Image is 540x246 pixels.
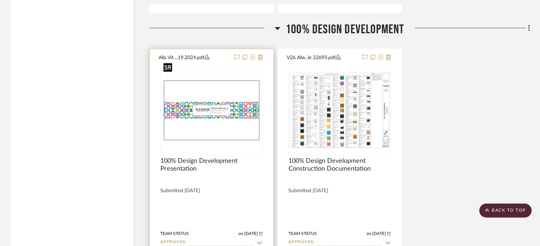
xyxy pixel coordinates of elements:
div: Team Status [160,231,189,237]
div: 0 [289,66,391,155]
img: 100% Design Development Presentation [161,78,262,143]
div: 0 [161,66,263,155]
span: 100% Design Development [286,22,404,37]
img: 100% Design Development Construction Documentation [289,73,390,148]
scroll-to-top-button: BACK TO TOP [479,204,532,218]
button: Alla Vit....19.2024.pdf [159,53,230,62]
span: 100% Design Development Construction Documentation [288,158,391,173]
button: V26 Alla...le 22693.pdf [287,53,358,62]
span: on [239,232,244,236]
span: [DATE] [244,231,259,236]
span: 100% Design Development Presentation [160,158,263,173]
span: [DATE] [372,231,387,236]
div: Team Status [288,231,317,237]
span: on [367,232,372,236]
